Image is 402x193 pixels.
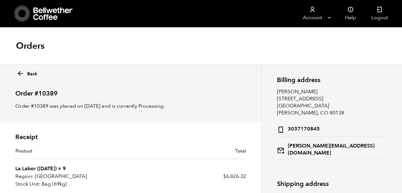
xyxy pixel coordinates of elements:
th: Total [131,147,246,159]
span: $ [223,173,226,180]
p: Bag (69kg) [15,180,131,188]
strong: 3037170845 [277,124,320,133]
p: [GEOGRAPHIC_DATA] [15,172,131,180]
th: Product [15,147,131,159]
a: Back [17,68,37,77]
strong: Stock Unit: [15,180,40,188]
strong: [PERSON_NAME][EMAIL_ADDRESS][DOMAIN_NAME] [277,142,387,156]
p: Order #10389 was placed on [DATE] and is currently Processing. [15,102,246,110]
h2: Receipt [15,133,246,141]
h2: Shipping address [277,180,387,188]
h2: Order #10389 [15,84,246,97]
strong: Region: [15,172,34,180]
h2: Billing address [277,76,387,84]
address: [PERSON_NAME] [STREET_ADDRESS] [GEOGRAPHIC_DATA] [PERSON_NAME], CO 80138 [277,88,387,160]
a: La Labor ([DATE]) [15,165,57,172]
bdi: 6,826.32 [223,173,246,180]
h1: Orders [16,40,44,52]
strong: × 9 [58,165,66,172]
